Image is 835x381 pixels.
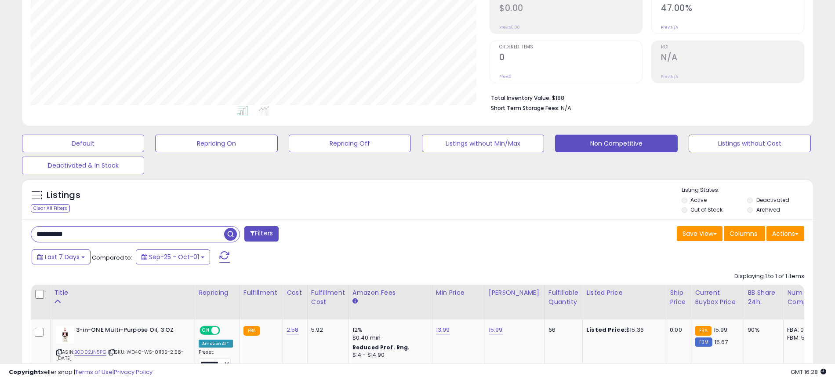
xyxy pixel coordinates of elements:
span: Columns [730,229,757,238]
div: $15.36 [586,326,659,334]
div: 66 [548,326,576,334]
div: 90% [748,326,777,334]
div: Ship Price [670,288,687,307]
small: FBA [695,326,711,336]
div: Fulfillment [243,288,279,297]
b: Short Term Storage Fees: [491,104,559,112]
small: Amazon Fees. [352,297,358,305]
div: Current Buybox Price [695,288,740,307]
div: [PERSON_NAME] [489,288,541,297]
label: Active [690,196,707,204]
a: Terms of Use [75,368,113,376]
span: Ordered Items [499,45,642,50]
div: Amazon Fees [352,288,428,297]
span: 2025-10-9 16:28 GMT [791,368,826,376]
div: Listed Price [586,288,662,297]
small: Prev: 0 [499,74,512,79]
button: Last 7 Days [32,249,91,264]
div: seller snap | | [9,368,152,377]
div: Clear All Filters [31,204,70,212]
button: Default [22,135,144,152]
div: 0.00 [670,326,684,334]
div: Preset: [199,349,233,369]
b: Reduced Prof. Rng. [352,344,410,351]
span: N/A [561,104,571,112]
label: Archived [756,206,780,213]
div: Title [54,288,191,297]
button: Repricing Off [289,135,411,152]
span: 15.99 [714,326,728,334]
div: Fulfillable Quantity [548,288,579,307]
span: 15.67 [715,338,728,346]
h5: Listings [47,189,80,201]
a: 13.99 [436,326,450,334]
button: Non Competitive [555,135,677,152]
div: BB Share 24h. [748,288,780,307]
p: Listing States: [682,186,813,194]
b: Total Inventory Value: [491,94,551,102]
span: Last 7 Days [45,253,80,261]
label: Out of Stock [690,206,722,213]
button: Actions [766,226,804,241]
div: FBM: 5 [787,334,816,342]
span: ROI [661,45,804,50]
div: $14 - $14.90 [352,352,425,359]
a: Privacy Policy [114,368,152,376]
div: 5.92 [311,326,342,334]
button: Filters [244,226,279,242]
b: Listed Price: [586,326,626,334]
img: 31aj-WCmtLL._SL40_.jpg [56,326,74,344]
span: Compared to: [92,253,132,262]
button: Deactivated & In Stock [22,157,144,174]
div: Num of Comp. [787,288,819,307]
div: Repricing [199,288,236,297]
button: Listings without Min/Max [422,135,544,152]
small: Prev: N/A [661,25,678,30]
h2: $0.00 [499,3,642,15]
div: 12% [352,326,425,334]
a: B0002JN5PG [74,348,106,356]
div: Cost [287,288,304,297]
small: FBM [695,337,712,347]
button: Save View [677,226,722,241]
small: Prev: $0.00 [499,25,520,30]
div: Min Price [436,288,481,297]
span: | SKU: WD40-WS-01135-2.58-[DATE] [56,348,184,362]
h2: N/A [661,52,804,64]
li: $188 [491,92,798,103]
button: Sep-25 - Oct-01 [136,249,210,264]
div: Displaying 1 to 1 of 1 items [734,272,804,281]
a: 2.58 [287,326,299,334]
span: Sep-25 - Oct-01 [149,253,199,261]
span: OFF [219,327,233,334]
div: ASIN: [56,326,188,372]
div: Fulfillment Cost [311,288,345,307]
strong: Copyright [9,368,41,376]
small: FBA [243,326,260,336]
small: Prev: N/A [661,74,678,79]
h2: 47.00% [661,3,804,15]
b: 3-in-ONE Multi-Purpose Oil, 3 OZ [76,326,183,337]
label: Deactivated [756,196,789,204]
span: ON [200,327,211,334]
button: Columns [724,226,765,241]
div: Amazon AI * [199,340,233,348]
div: $0.40 min [352,334,425,342]
button: Repricing On [155,135,277,152]
button: Listings without Cost [689,135,811,152]
h2: 0 [499,52,642,64]
div: FBA: 0 [787,326,816,334]
a: 15.99 [489,326,503,334]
